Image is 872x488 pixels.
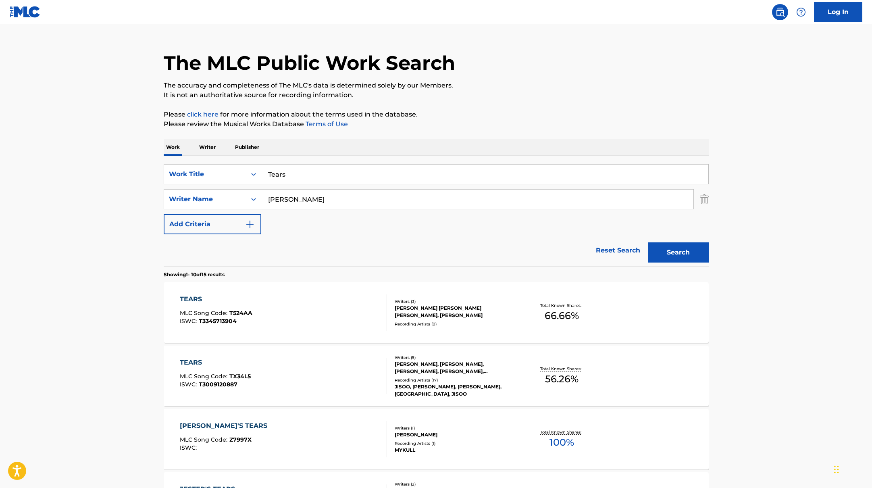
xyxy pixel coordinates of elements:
span: ISWC : [180,444,199,451]
h1: The MLC Public Work Search [164,51,455,75]
div: Recording Artists ( 1 ) [395,440,516,446]
img: MLC Logo [10,6,41,18]
div: TEARS [180,294,252,304]
span: MLC Song Code : [180,309,229,317]
div: JISOO, [PERSON_NAME], [PERSON_NAME], [GEOGRAPHIC_DATA], JISOO [395,383,516,398]
span: T3009120887 [199,381,237,388]
a: Reset Search [592,242,644,259]
p: Please for more information about the terms used in the database. [164,110,709,119]
div: Help [793,4,809,20]
div: [PERSON_NAME], [PERSON_NAME], [PERSON_NAME], [PERSON_NAME], [PERSON_NAME] [395,361,516,375]
p: Total Known Shares: [540,302,583,309]
div: Writers ( 1 ) [395,425,516,431]
span: MLC Song Code : [180,373,229,380]
form: Search Form [164,164,709,267]
span: MLC Song Code : [180,436,229,443]
img: search [775,7,785,17]
span: ISWC : [180,317,199,325]
span: 66.66 % [545,309,579,323]
a: click here [187,111,219,118]
div: Recording Artists ( 17 ) [395,377,516,383]
span: Z7997X [229,436,252,443]
div: TEARS [180,358,251,367]
div: Writers ( 3 ) [395,298,516,304]
div: MYKULL [395,446,516,454]
p: The accuracy and completeness of The MLC's data is determined solely by our Members. [164,81,709,90]
span: ISWC : [180,381,199,388]
iframe: Chat Widget [832,449,872,488]
p: Total Known Shares: [540,429,583,435]
img: 9d2ae6d4665cec9f34b9.svg [245,219,255,229]
span: T524AA [229,309,252,317]
span: TX34L5 [229,373,251,380]
p: Please review the Musical Works Database [164,119,709,129]
a: TEARSMLC Song Code:TX34L5ISWC:T3009120887Writers (5)[PERSON_NAME], [PERSON_NAME], [PERSON_NAME], ... [164,346,709,406]
div: Writer Name [169,194,241,204]
span: 56.26 % [545,372,579,386]
span: T3345713904 [199,317,237,325]
p: Writer [197,139,218,156]
a: Log In [814,2,862,22]
a: [PERSON_NAME]'S TEARSMLC Song Code:Z7997XISWC:Writers (1)[PERSON_NAME]Recording Artists (1)MYKULL... [164,409,709,469]
div: [PERSON_NAME]'S TEARS [180,421,271,431]
div: Writers ( 2 ) [395,481,516,487]
button: Search [648,242,709,263]
p: Work [164,139,182,156]
div: Work Title [169,169,241,179]
img: Delete Criterion [700,189,709,209]
img: help [796,7,806,17]
span: 100 % [549,435,574,450]
p: Publisher [233,139,262,156]
div: Recording Artists ( 0 ) [395,321,516,327]
div: Writers ( 5 ) [395,355,516,361]
div: [PERSON_NAME] [395,431,516,438]
a: TEARSMLC Song Code:T524AAISWC:T3345713904Writers (3)[PERSON_NAME] [PERSON_NAME] [PERSON_NAME], [P... [164,282,709,343]
div: Drag [834,457,839,482]
a: Terms of Use [304,120,348,128]
div: [PERSON_NAME] [PERSON_NAME] [PERSON_NAME], [PERSON_NAME] [395,304,516,319]
button: Add Criteria [164,214,261,234]
p: Showing 1 - 10 of 15 results [164,271,225,278]
p: It is not an authoritative source for recording information. [164,90,709,100]
p: Total Known Shares: [540,366,583,372]
a: Public Search [772,4,788,20]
